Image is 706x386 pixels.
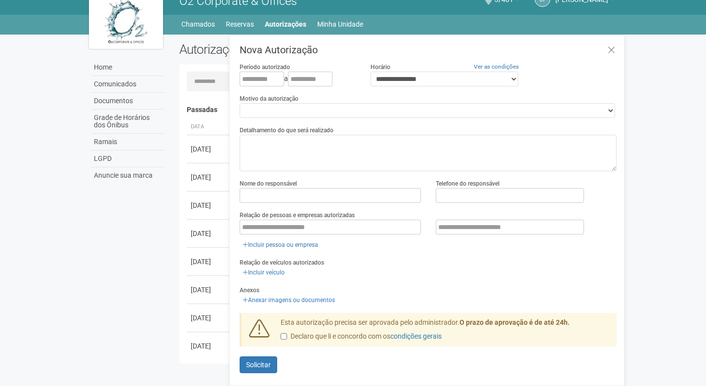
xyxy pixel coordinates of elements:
div: [DATE] [191,200,227,210]
a: Reservas [226,17,254,31]
a: Documentos [91,93,165,110]
a: Autorizações [265,17,306,31]
div: [DATE] [191,172,227,182]
div: [DATE] [191,257,227,267]
a: Anexar imagens ou documentos [240,295,338,306]
label: Telefone do responsável [436,179,499,188]
div: [DATE] [191,341,227,351]
label: Período autorizado [240,63,290,72]
div: [DATE] [191,144,227,154]
span: Solicitar [246,361,271,369]
label: Relação de veículos autorizados [240,258,324,267]
h4: Passadas [187,106,610,114]
a: Comunicados [91,76,165,93]
a: Minha Unidade [317,17,363,31]
div: [DATE] [191,313,227,323]
a: Incluir pessoa ou empresa [240,239,321,250]
strong: O prazo de aprovação é de até 24h. [459,318,570,326]
label: Declaro que li e concordo com os [281,332,442,342]
div: a [240,72,355,86]
a: Ramais [91,134,165,151]
label: Anexos [240,286,259,295]
h3: Nova Autorização [240,45,617,55]
th: Data [187,119,231,135]
a: Anuncie sua marca [91,167,165,184]
button: Solicitar [240,356,277,373]
input: Declaro que li e concordo com oscondições gerais [281,333,287,340]
label: Motivo da autorização [240,94,298,103]
h2: Autorizações [179,42,391,57]
div: [DATE] [191,229,227,238]
label: Nome do responsável [240,179,297,188]
a: Incluir veículo [240,267,288,278]
label: Relação de pessoas e empresas autorizadas [240,211,355,220]
a: Chamados [181,17,215,31]
label: Horário [371,63,390,72]
a: Ver as condições [474,63,519,70]
a: Grade de Horários dos Ônibus [91,110,165,134]
a: Home [91,59,165,76]
div: [DATE] [191,285,227,295]
div: Esta autorização precisa ser aprovada pelo administrador. [273,318,617,347]
a: LGPD [91,151,165,167]
a: condições gerais [390,332,442,340]
label: Detalhamento do que será realizado [240,126,333,135]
